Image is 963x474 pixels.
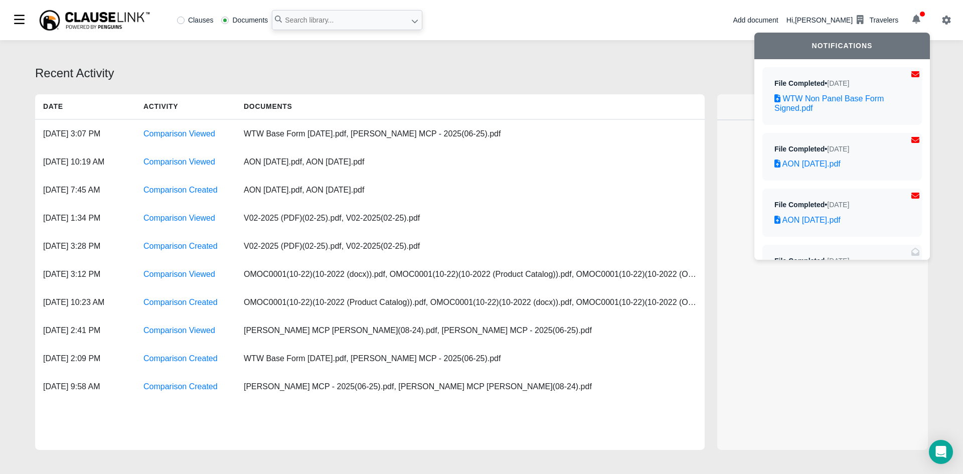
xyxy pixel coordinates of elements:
[236,260,705,288] div: OMOC0001(10-22)(10-2022 (docx)).pdf, OMOC0001(10-22)(10-2022 (Product Catalog)).pdf, OMOC0001(10-...
[143,157,215,166] a: Comparison Viewed
[733,15,778,26] div: Add document
[827,79,849,87] span: Sep 19, 2025, 2:01 PM
[827,201,849,209] span: Sep 8, 2025, 11:36 AM
[143,186,218,194] a: Comparison Created
[236,94,436,119] h5: Documents
[35,232,135,260] div: [DATE] 3:28 PM
[143,326,215,335] a: Comparison Viewed
[35,176,135,204] div: [DATE] 7:45 AM
[827,257,849,265] span: Sep 2, 2025, 10:14 AM
[754,33,930,59] div: Notifications
[774,215,910,225] a: AON [DATE].pdf
[38,9,151,32] img: ClauseLink
[35,345,135,373] div: [DATE] 2:09 PM
[236,317,600,345] div: [PERSON_NAME] MCP [PERSON_NAME](08-24).pdf, [PERSON_NAME] MCP - 2025(06-25).pdf
[236,345,509,373] div: WTW Base Form [DATE].pdf, [PERSON_NAME] MCP - 2025(06-25).pdf
[774,94,910,113] a: WTW Non Panel Base Form Signed.pdf
[909,189,922,204] button: Mark as Read
[236,148,436,176] div: AON [DATE].pdf, AON [DATE].pdf
[236,288,705,317] div: OMOC0001(10-22)(10-2022 (Product Catalog)).pdf, OMOC0001(10-22)(10-2022 (docx)).pdf, OMOC0001(10-...
[35,204,135,232] div: [DATE] 1:34 PM
[143,354,218,363] a: Comparison Created
[272,10,422,30] input: Search library...
[236,373,600,401] div: [PERSON_NAME] MCP - 2025(06-25).pdf, [PERSON_NAME] MCP [PERSON_NAME](08-24).pdf
[35,148,135,176] div: [DATE] 10:19 AM
[221,17,268,24] label: Documents
[869,15,898,26] div: Travelers
[909,67,922,83] button: Mark as Read
[929,440,953,464] div: Open Intercom Messenger
[135,94,236,119] h5: Activity
[35,373,135,401] div: [DATE] 9:58 AM
[143,270,215,278] a: Comparison Viewed
[35,120,135,148] div: [DATE] 3:07 PM
[236,176,436,204] div: AON [DATE].pdf, AON [DATE].pdf
[143,242,218,250] a: Comparison Created
[725,143,920,153] div: Click a row for more details.
[143,382,218,391] a: Comparison Created
[143,129,215,138] a: Comparison Viewed
[35,317,135,345] div: [DATE] 2:41 PM
[909,133,922,148] button: Mark as Read
[774,257,849,265] div: File Completed •
[35,288,135,317] div: [DATE] 10:23 AM
[35,94,135,119] h5: Date
[236,120,509,148] div: WTW Base Form [DATE].pdf, [PERSON_NAME] MCP - 2025(06-25).pdf
[774,79,849,88] div: File Completed •
[909,245,922,260] button: Mark as Unread
[236,204,436,232] div: V02-2025 (PDF)(02-25).pdf, V02-2025(02-25).pdf
[35,260,135,288] div: [DATE] 3:12 PM
[774,201,849,209] div: File Completed •
[827,145,849,153] span: Sep 8, 2025, 11:37 AM
[236,232,436,260] div: V02-2025 (PDF)(02-25).pdf, V02-2025(02-25).pdf
[774,159,910,169] a: AON [DATE].pdf
[177,17,214,24] label: Clauses
[774,145,849,153] div: File Completed •
[733,103,912,110] h6: Activity Details
[143,298,218,306] a: Comparison Created
[143,214,215,222] a: Comparison Viewed
[786,12,898,29] div: Hi, [PERSON_NAME]
[35,64,928,82] div: Recent Activity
